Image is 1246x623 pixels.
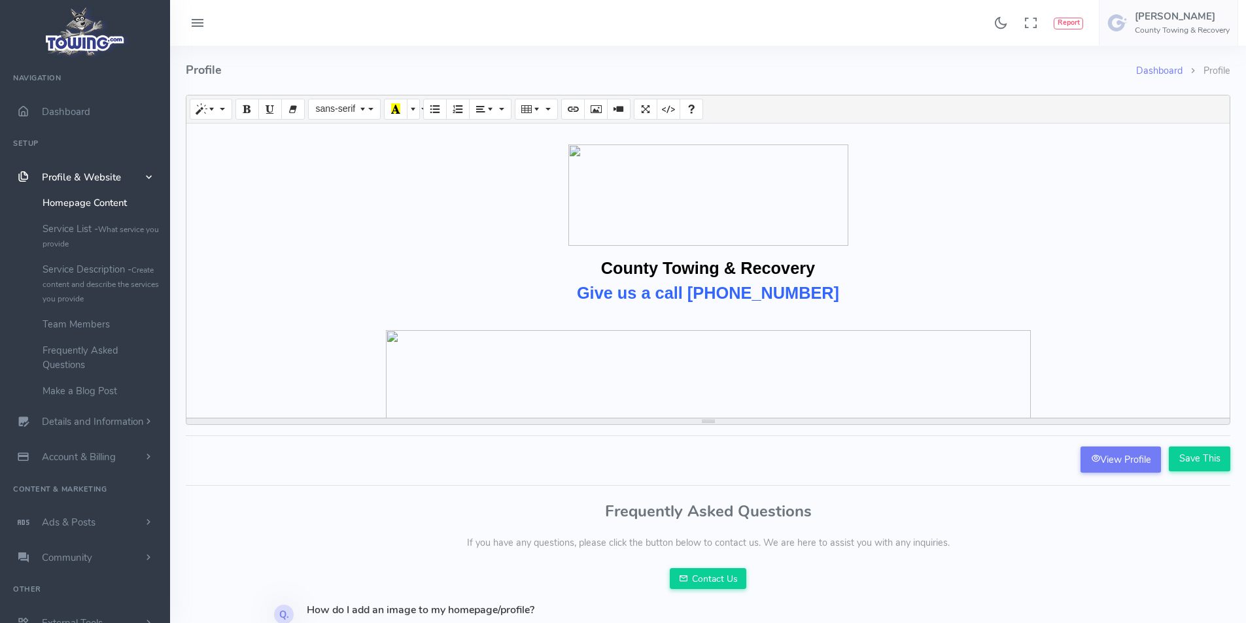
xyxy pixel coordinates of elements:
[1183,64,1230,78] li: Profile
[43,265,159,304] small: Create content and describe the services you provide
[634,99,657,120] button: Full Screen
[42,516,95,529] span: Ads & Posts
[33,190,170,216] a: Homepage Content
[43,224,159,249] small: What service you provide
[1169,446,1230,471] input: Save This
[186,46,1136,95] h4: Profile
[186,503,1230,520] h3: Frequently Asked Questions
[1054,18,1083,29] button: Report
[423,99,447,120] button: Unordered list (CTRL+SHIFT+NUM7)
[670,568,747,589] a: Contact Us
[281,99,305,120] button: Remove Font Style (CTRL+\)
[1135,11,1230,22] h5: [PERSON_NAME]
[1107,12,1128,33] img: user-image
[1135,26,1230,35] h6: County Towing & Recovery
[561,99,585,120] button: Link (CTRL+K)
[190,99,232,120] button: Style
[601,259,815,277] font: County Towing & Recovery
[33,311,170,337] a: Team Members
[1081,446,1161,473] a: View Profile
[42,551,92,564] span: Community
[584,99,608,120] button: Picture
[33,216,170,256] a: Service List -What service you provide
[1136,64,1183,77] a: Dashboard
[42,105,90,118] span: Dashboard
[33,337,170,378] a: Frequently Asked Questions
[680,99,703,120] button: Help
[407,99,420,120] button: More Color
[42,171,121,184] span: Profile & Website
[384,99,407,120] button: Recent Color
[315,103,355,114] span: sans-serif
[33,256,170,311] a: Service Description -Create content and describe the services you provide
[469,99,511,120] button: Paragraph
[186,536,1230,550] p: If you have any questions, please click the button below to contact us. We are here to assist you...
[258,99,282,120] button: Underline (CTRL+U)
[515,99,557,120] button: Table
[235,99,259,120] button: Bold (CTRL+B)
[307,605,700,616] h4: How do I add an image to my homepage/profile?
[568,144,848,246] img: Logo.png
[308,99,380,120] button: Font Family
[41,4,130,59] img: logo
[446,99,470,120] button: Ordered list (CTRL+SHIFT+NUM8)
[577,284,839,302] font: Give us a call [PHONE_NUMBER]
[42,416,144,429] span: Details and Information
[42,450,116,463] span: Account & Billing
[607,99,631,120] button: Video
[186,418,1230,424] div: resize
[33,378,170,404] a: Make a Blog Post
[657,99,680,120] button: Code View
